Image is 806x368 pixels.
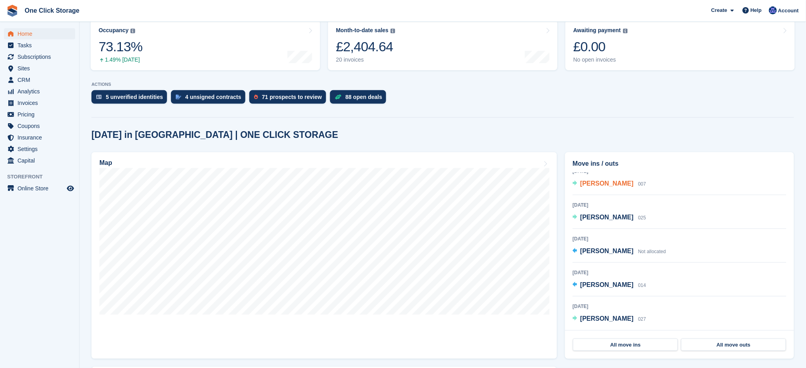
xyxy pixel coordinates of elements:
a: Month-to-date sales £2,404.64 20 invoices [328,20,557,70]
a: [PERSON_NAME] Not allocated [573,246,666,257]
a: menu [4,97,75,108]
h2: Map [99,159,112,167]
div: £0.00 [573,39,628,55]
span: Analytics [17,86,65,97]
a: All move ins [573,339,678,351]
span: [PERSON_NAME] [580,248,633,254]
a: menu [4,183,75,194]
span: 014 [638,283,646,288]
a: All move outs [681,339,786,351]
div: 71 prospects to review [262,94,322,100]
img: icon-info-grey-7440780725fd019a000dd9b08b2336e03edf1995a4989e88bcd33f0948082b44.svg [390,29,395,33]
a: [PERSON_NAME] 027 [573,314,646,324]
a: menu [4,132,75,143]
span: Sites [17,63,65,74]
a: Map [91,152,557,359]
a: 4 unsigned contracts [171,90,249,108]
img: verify_identity-adf6edd0f0f0b5bbfe63781bf79b02c33cf7c696d77639b501bdc392416b5a36.svg [96,95,102,99]
div: 88 open deals [346,94,383,100]
img: Thomas [769,6,777,14]
div: 20 invoices [336,56,395,63]
a: [PERSON_NAME] 025 [573,213,646,223]
span: Home [17,28,65,39]
span: Insurance [17,132,65,143]
span: Settings [17,143,65,155]
div: [DATE] [573,201,787,209]
span: Create [711,6,727,14]
a: menu [4,120,75,132]
span: Help [751,6,762,14]
span: Capital [17,155,65,166]
a: [PERSON_NAME] 007 [573,179,646,189]
img: stora-icon-8386f47178a22dfd0bd8f6a31ec36ba5ce8667c1dd55bd0f319d3a0aa187defe.svg [6,5,18,17]
a: 71 prospects to review [249,90,330,108]
div: 4 unsigned contracts [185,94,241,100]
a: menu [4,86,75,97]
div: Awaiting payment [573,27,621,34]
span: 027 [638,316,646,322]
span: Invoices [17,97,65,108]
a: menu [4,109,75,120]
span: Not allocated [638,249,666,254]
span: Online Store [17,183,65,194]
img: deal-1b604bf984904fb50ccaf53a9ad4b4a5d6e5aea283cecdc64d6e3604feb123c2.svg [335,94,342,100]
span: [PERSON_NAME] [580,281,633,288]
span: Coupons [17,120,65,132]
span: [PERSON_NAME] [580,315,633,322]
div: [DATE] [573,235,787,242]
a: menu [4,74,75,85]
a: menu [4,63,75,74]
a: One Click Storage [21,4,83,17]
div: 1.49% [DATE] [99,56,142,63]
h2: Move ins / outs [573,159,787,169]
span: Pricing [17,109,65,120]
a: 88 open deals [330,90,390,108]
img: contract_signature_icon-13c848040528278c33f63329250d36e43548de30e8caae1d1a13099fd9432cc5.svg [176,95,181,99]
span: Tasks [17,40,65,51]
div: Occupancy [99,27,128,34]
span: [PERSON_NAME] [580,214,633,221]
a: menu [4,40,75,51]
div: 5 unverified identities [106,94,163,100]
span: Storefront [7,173,79,181]
span: [PERSON_NAME] [580,180,633,187]
span: Account [778,7,799,15]
a: menu [4,155,75,166]
h2: [DATE] in [GEOGRAPHIC_DATA] | ONE CLICK STORAGE [91,130,338,140]
span: 007 [638,181,646,187]
a: [PERSON_NAME] 014 [573,280,646,291]
a: Awaiting payment £0.00 No open invoices [565,20,795,70]
a: menu [4,51,75,62]
div: £2,404.64 [336,39,395,55]
div: Month-to-date sales [336,27,388,34]
span: Subscriptions [17,51,65,62]
a: menu [4,28,75,39]
a: 5 unverified identities [91,90,171,108]
img: prospect-51fa495bee0391a8d652442698ab0144808aea92771e9ea1ae160a38d050c398.svg [254,95,258,99]
a: menu [4,143,75,155]
img: icon-info-grey-7440780725fd019a000dd9b08b2336e03edf1995a4989e88bcd33f0948082b44.svg [623,29,628,33]
div: No open invoices [573,56,628,63]
img: icon-info-grey-7440780725fd019a000dd9b08b2336e03edf1995a4989e88bcd33f0948082b44.svg [130,29,135,33]
div: [DATE] [573,303,787,310]
div: [DATE] [573,269,787,276]
span: CRM [17,74,65,85]
p: ACTIONS [91,82,794,87]
span: 025 [638,215,646,221]
a: Preview store [66,184,75,193]
div: 73.13% [99,39,142,55]
a: Occupancy 73.13% 1.49% [DATE] [91,20,320,70]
